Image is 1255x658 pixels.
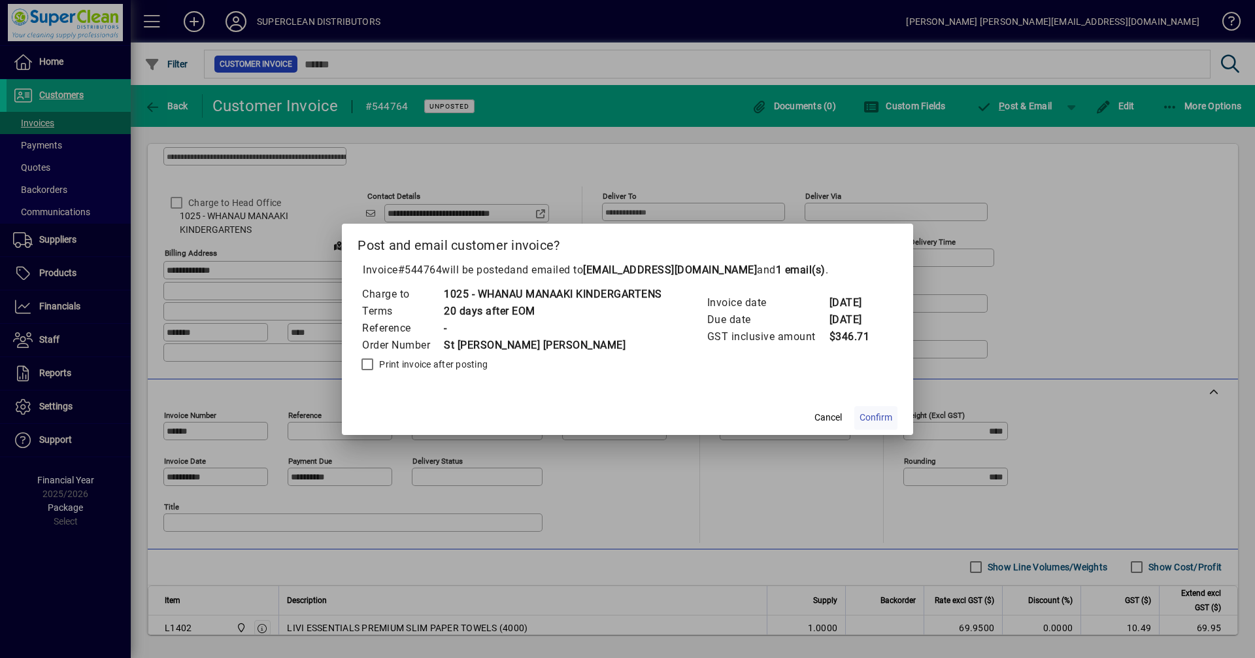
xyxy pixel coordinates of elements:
[443,303,662,320] td: 20 days after EOM
[342,224,913,262] h2: Post and email customer invoice?
[361,303,443,320] td: Terms
[860,411,892,424] span: Confirm
[757,264,826,276] span: and
[583,264,757,276] b: [EMAIL_ADDRESS][DOMAIN_NAME]
[707,311,829,328] td: Due date
[807,406,849,430] button: Cancel
[361,337,443,354] td: Order Number
[854,406,897,430] button: Confirm
[443,286,662,303] td: 1025 - WHANAU MANAAKI KINDERGARTENS
[829,294,881,311] td: [DATE]
[829,311,881,328] td: [DATE]
[443,320,662,337] td: -
[776,264,826,276] b: 1 email(s)
[376,358,488,371] label: Print invoice after posting
[358,262,897,278] p: Invoice will be posted .
[510,264,826,276] span: and emailed to
[829,328,881,345] td: $346.71
[814,411,842,424] span: Cancel
[443,337,662,354] td: St [PERSON_NAME] [PERSON_NAME]
[361,286,443,303] td: Charge to
[707,328,829,345] td: GST inclusive amount
[398,264,443,276] span: #544764
[707,294,829,311] td: Invoice date
[361,320,443,337] td: Reference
